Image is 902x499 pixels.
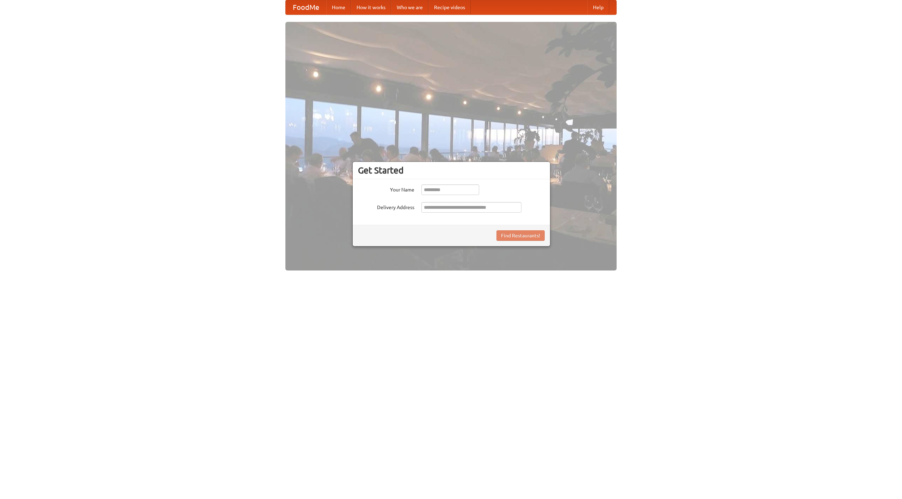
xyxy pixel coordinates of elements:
a: Recipe videos [428,0,471,14]
a: Home [326,0,351,14]
button: Find Restaurants! [496,230,545,241]
label: Delivery Address [358,202,414,211]
a: How it works [351,0,391,14]
h3: Get Started [358,165,545,176]
a: FoodMe [286,0,326,14]
a: Who we are [391,0,428,14]
a: Help [587,0,609,14]
label: Your Name [358,184,414,193]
